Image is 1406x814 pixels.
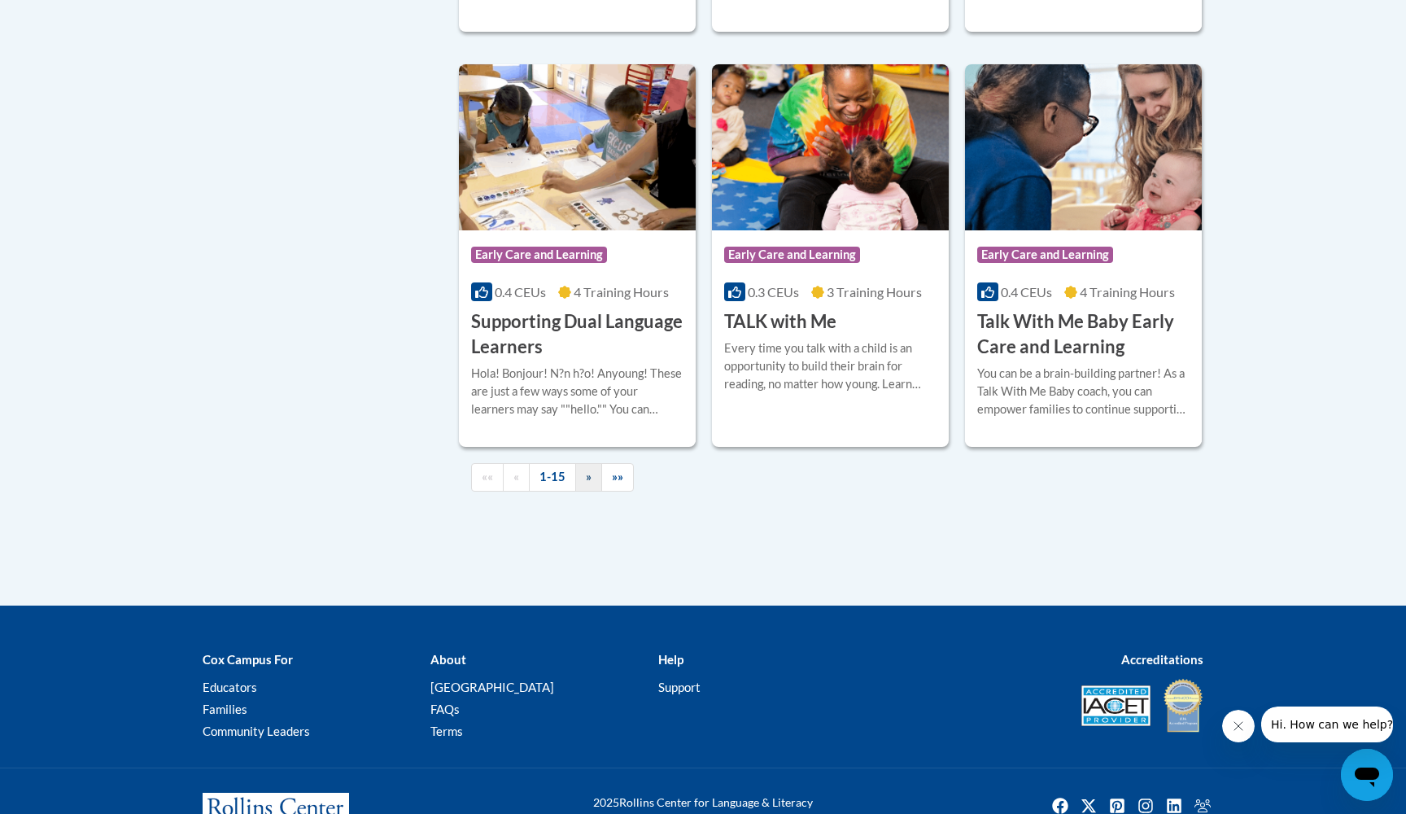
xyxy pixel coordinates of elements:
span: Early Care and Learning [471,247,607,263]
span: «« [482,470,493,484]
iframe: Close message [1222,710,1255,742]
a: Begining [471,463,504,492]
a: [GEOGRAPHIC_DATA] [430,680,554,694]
a: Educators [203,680,257,694]
img: Course Logo [712,64,949,230]
h3: Supporting Dual Language Learners [471,309,683,360]
a: Previous [503,463,530,492]
iframe: Message from company [1261,707,1393,742]
span: 2025 [593,795,619,809]
span: 0.3 CEUs [748,284,799,300]
a: Course LogoEarly Care and Learning0.4 CEUs4 Training Hours Supporting Dual Language LearnersHola!... [459,64,696,447]
a: Next [575,463,602,492]
div: You can be a brain-building partner! As a Talk With Me Baby coach, you can empower families to co... [977,365,1190,418]
span: 0.4 CEUs [495,284,546,300]
a: Course LogoEarly Care and Learning0.3 CEUs3 Training Hours TALK with MeEvery time you talk with a... [712,64,949,447]
div: Hola! Bonjour! N?n h?o! Anyoung! These are just a few ways some of your learners may say ""hello.... [471,365,683,418]
span: Early Care and Learning [724,247,860,263]
b: About [430,652,466,667]
a: 1-15 [529,463,576,492]
span: »» [612,470,623,484]
img: Accredited IACET® Provider [1081,685,1151,726]
a: Support [658,680,701,694]
b: Cox Campus For [203,652,293,667]
span: 0.4 CEUs [1001,284,1052,300]
img: Course Logo [965,64,1202,230]
a: Community Leaders [203,724,310,738]
img: Course Logo [459,64,696,230]
h3: Talk With Me Baby Early Care and Learning [977,309,1190,360]
span: 3 Training Hours [827,284,922,300]
b: Accreditations [1121,652,1203,667]
span: 4 Training Hours [1080,284,1175,300]
span: 4 Training Hours [574,284,669,300]
div: Every time you talk with a child is an opportunity to build their brain for reading, no matter ho... [724,339,937,393]
a: Course LogoEarly Care and Learning0.4 CEUs4 Training Hours Talk With Me Baby Early Care and Learn... [965,64,1202,447]
iframe: Button to launch messaging window [1341,749,1393,801]
img: IDA® Accredited [1163,677,1203,734]
a: Families [203,702,247,716]
a: Terms [430,724,463,738]
h3: TALK with Me [724,309,836,335]
span: Early Care and Learning [977,247,1113,263]
a: FAQs [430,702,460,716]
span: » [586,470,592,484]
b: Help [658,652,683,667]
span: « [513,470,519,484]
a: End [601,463,634,492]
